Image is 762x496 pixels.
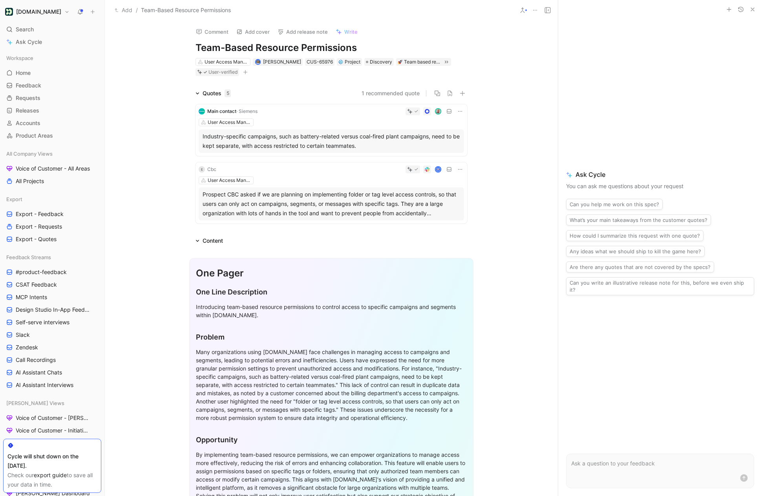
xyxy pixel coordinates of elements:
[3,67,101,79] a: Home
[6,150,53,158] span: All Company Views
[199,108,205,114] img: logo
[3,117,101,129] a: Accounts
[263,59,301,65] span: [PERSON_NAME]
[196,434,467,445] div: Opportunity
[3,251,101,263] div: Feedback Streams
[256,60,260,64] img: avatar
[16,343,38,351] span: Zendesk
[192,89,234,98] div: Quotes5
[196,303,467,319] div: Introducing team-based resource permissions to control access to specific campaigns and segments ...
[16,306,91,314] span: Design Studio In-App Feedback
[3,412,101,424] a: Voice of Customer - [PERSON_NAME]
[566,230,704,241] button: How could I summarize this request with one quote?
[3,6,71,17] button: Customer.io[DOMAIN_NAME]
[6,195,22,203] span: Export
[337,58,362,66] div: 💠Project
[3,233,101,245] a: Export - Quotes
[566,199,663,210] button: Can you help me work on this spec?
[3,342,101,353] a: Zendesk
[203,132,460,151] div: Industry-specific campaigns, such as battery-related versus coal-fired plant campaigns, need to b...
[436,109,441,114] img: avatar
[225,89,231,97] div: 5
[3,148,101,160] div: All Company Views
[16,293,47,301] span: MCP Intents
[3,163,101,174] a: Voice of Customer - All Areas
[5,8,13,16] img: Customer.io
[16,223,62,231] span: Export - Requests
[16,94,40,102] span: Requests
[16,331,30,339] span: Slack
[16,369,62,376] span: AI Assistant Chats
[16,427,90,434] span: Voice of Customer - Initiatives
[3,193,101,205] div: Export
[203,190,460,218] div: Prospect CBC asked if we are planning on implementing folder or tag level access controls, so tha...
[398,60,402,64] img: 🚀
[338,58,360,66] div: Project
[16,132,53,140] span: Product Areas
[203,89,231,98] div: Quotes
[6,399,64,407] span: [PERSON_NAME] Views
[3,52,101,64] div: Workspace
[16,235,57,243] span: Export - Quotes
[203,236,223,245] div: Content
[16,318,69,326] span: Self-serve interviews
[3,329,101,341] a: Slack
[207,165,216,173] div: Cbc
[3,148,101,187] div: All Company ViewsVoice of Customer - All AreasAll Projects
[16,82,41,89] span: Feedback
[16,177,44,185] span: All Projects
[3,175,101,187] a: All Projects
[3,193,101,245] div: ExportExport - FeedbackExport - RequestsExport - Quotes
[3,437,101,449] a: Feedback to process - [PERSON_NAME]
[199,166,205,173] div: E
[370,58,392,66] span: Discovery
[3,80,101,91] a: Feedback
[196,266,467,280] div: One Pager
[274,26,331,37] button: Add release note
[566,277,754,295] button: Can you write an illustrative release note for this, before we even ship it?
[566,214,711,225] button: What’s your main takeaways from the customer quotes?
[566,170,754,179] span: Ask Cycle
[208,118,252,126] div: User Access Management
[34,472,67,478] a: export guide
[436,167,441,172] img: avatar
[7,452,97,471] div: Cycle will shut down on the [DATE].
[16,69,31,77] span: Home
[16,210,64,218] span: Export - Feedback
[16,37,42,47] span: Ask Cycle
[16,8,61,15] h1: [DOMAIN_NAME]
[16,25,34,34] span: Search
[16,381,73,389] span: AI Assistant Interviews
[7,471,97,489] div: Check our to save all your data in time.
[3,92,101,104] a: Requests
[3,266,101,278] a: #product-feedback
[236,108,258,114] span: · Siemens
[362,89,420,98] button: 1 recommended quote
[192,26,232,37] button: Comment
[3,279,101,291] a: CSAT Feedback
[3,130,101,142] a: Product Areas
[16,281,57,289] span: CSAT Feedback
[566,182,754,191] p: You can ask me questions about your request
[3,304,101,316] a: Design Studio In-App Feedback
[16,414,92,422] span: Voice of Customer - [PERSON_NAME]
[16,165,90,173] span: Voice of Customer - All Areas
[196,332,467,342] div: Problem
[3,291,101,303] a: MCP Intents
[113,5,134,15] button: Add
[16,268,67,276] span: #product-feedback
[566,246,705,257] button: Any ideas what we should ship to kill the game here?
[208,68,238,76] div: User-verified
[196,42,467,54] h1: Team-Based Resource Permissions
[3,24,101,35] div: Search
[344,28,358,35] span: Write
[566,262,714,273] button: Are there any quotes that are not covered by the specs?
[196,287,467,297] div: One Line Description
[141,5,231,15] span: Team-Based Resource Permissions
[16,356,56,364] span: Call Recordings
[3,379,101,391] a: AI Assistant Interviews
[205,58,249,66] div: User Access Management
[3,208,101,220] a: Export - Feedback
[3,221,101,233] a: Export - Requests
[136,5,138,15] span: /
